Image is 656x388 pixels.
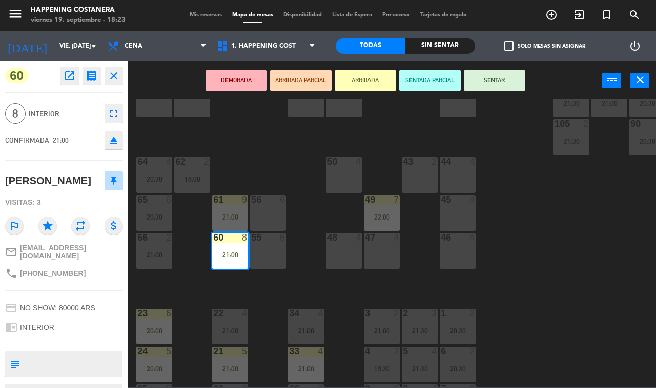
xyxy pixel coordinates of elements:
span: CONFIRMADA [5,136,49,144]
i: close [634,74,646,86]
i: receipt [86,70,98,82]
div: 22 [213,309,214,318]
div: 4 [166,157,172,166]
button: eject [105,131,123,149]
div: 21:30 [553,138,589,145]
button: receipt [83,67,101,85]
span: Tarjetas de regalo [415,12,472,18]
a: mail_outline[EMAIL_ADDRESS][DOMAIN_NAME] [5,244,123,260]
i: mail_outline [5,246,17,258]
div: 6 [280,195,286,204]
i: add_circle_outline [545,9,558,21]
div: 21:00 [212,327,248,334]
i: turned_in_not [601,9,613,21]
label: Solo mesas sin asignar [504,41,585,51]
div: 2 [394,347,400,356]
div: 2 [469,347,476,356]
div: 5 [166,347,172,356]
div: 2 [394,309,400,318]
span: 21:00 [53,136,69,144]
i: repeat [71,217,90,235]
button: open_in_new [60,67,79,85]
button: power_input [602,73,621,88]
i: chrome_reader_mode [5,321,17,333]
div: 4 [394,233,400,242]
div: 21:30 [402,365,438,372]
span: [PHONE_NUMBER] [20,269,86,277]
div: 34 [289,309,290,318]
div: 18:00 [174,176,210,183]
button: close [630,73,649,88]
span: 1. HAPPENING COST [231,42,296,50]
i: outlined_flag [5,217,24,235]
div: 20:30 [440,365,476,372]
span: 60 [5,68,28,83]
div: 55 [251,233,252,242]
div: 33 [289,347,290,356]
i: subject [9,358,20,370]
div: 21:00 [288,327,324,334]
div: 21 [213,347,214,356]
div: Sin sentar [405,38,475,54]
button: SENTADA PARCIAL [399,70,461,91]
i: eject [108,134,120,146]
i: power_settings_new [629,40,641,52]
div: 90 [630,119,631,128]
div: 2 [469,309,476,318]
div: Visitas: 3 [5,193,123,211]
div: 66 [137,233,138,242]
div: 19:30 [364,365,400,372]
span: INTERIOR [29,108,99,120]
button: DEMORADA [206,70,267,91]
span: check_box_outline_blank [504,41,514,51]
span: INTERIOR [20,323,54,331]
div: 50 [327,157,327,166]
div: 56 [251,195,252,204]
div: 2 [166,233,172,242]
button: ARRIBADA PARCIAL [270,70,332,91]
span: Mis reservas [184,12,227,18]
div: 3 [432,309,438,318]
div: Todas [336,38,405,54]
i: menu [8,6,23,21]
div: [PERSON_NAME] [5,173,91,189]
i: close [108,70,120,82]
div: 7 [394,195,400,204]
div: 6 [166,195,172,204]
div: 20:30 [136,213,172,221]
div: 22:00 [364,213,400,221]
div: 8 [242,233,248,242]
span: 8 [5,103,26,124]
div: viernes 19. septiembre - 18:23 [31,15,126,26]
div: 21:00 [591,100,627,107]
i: open_in_new [64,70,76,82]
div: Happening Costanera [31,5,126,15]
div: 2 [204,157,210,166]
div: 6 [280,233,286,242]
div: 65 [137,195,138,204]
span: Cena [125,42,142,50]
button: fullscreen [105,104,123,123]
div: 61 [213,195,214,204]
div: 2 [583,119,589,128]
div: 4 [469,233,476,242]
div: 60 [213,233,214,242]
div: 64 [137,157,138,166]
span: Lista de Espera [327,12,377,18]
div: 21:00 [364,327,400,334]
div: 4 [469,195,476,204]
div: 20:00 [136,327,172,334]
div: 4 [356,233,362,242]
button: ARRIBADA [335,70,396,91]
div: 4 [469,157,476,166]
i: attach_money [105,217,123,235]
i: arrow_drop_down [88,40,100,52]
button: menu [8,6,23,25]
